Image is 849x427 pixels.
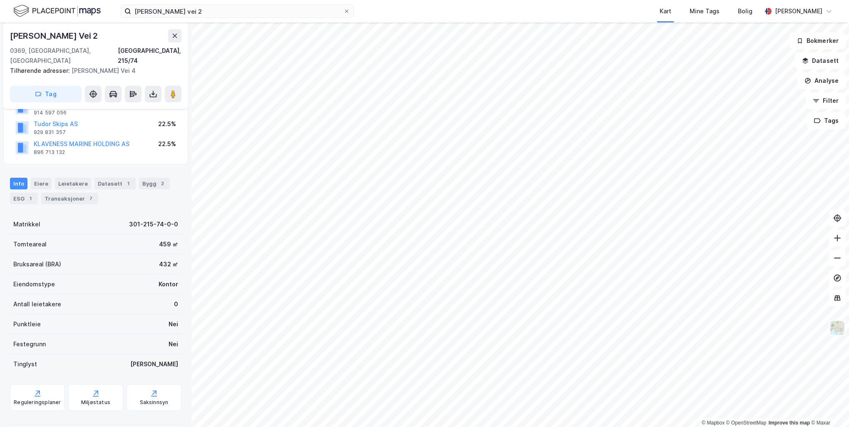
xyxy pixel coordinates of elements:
div: Miljøstatus [81,399,110,406]
a: Improve this map [769,420,810,426]
div: Festegrunn [13,339,46,349]
div: 459 ㎡ [159,239,178,249]
span: Tilhørende adresser: [10,67,72,74]
div: 0369, [GEOGRAPHIC_DATA], [GEOGRAPHIC_DATA] [10,46,118,66]
div: Nei [169,339,178,349]
a: Mapbox [702,420,725,426]
div: 301-215-74-0-0 [129,219,178,229]
div: 896 713 132 [34,149,65,156]
div: 914 597 056 [34,109,67,116]
iframe: Chat Widget [807,387,849,427]
div: Bolig [738,6,752,16]
button: Tags [807,112,846,129]
button: Tag [10,86,82,102]
div: Eiendomstype [13,279,55,289]
button: Filter [806,92,846,109]
div: Tomteareal [13,239,47,249]
div: ESG [10,193,38,204]
div: 0 [174,299,178,309]
div: 22.5% [158,139,176,149]
div: Antall leietakere [13,299,61,309]
div: Bruksareal (BRA) [13,259,61,269]
div: Tinglyst [13,359,37,369]
div: Datasett [94,178,136,189]
div: Leietakere [55,178,91,189]
div: [GEOGRAPHIC_DATA], 215/74 [118,46,181,66]
div: Matrikkel [13,219,40,229]
div: 2 [158,179,166,188]
div: [PERSON_NAME] [130,359,178,369]
a: OpenStreetMap [726,420,767,426]
div: Transaksjoner [41,193,98,204]
div: 1 [26,194,35,203]
div: 929 831 357 [34,129,66,136]
button: Analyse [797,72,846,89]
div: 7 [87,194,95,203]
div: Mine Tags [690,6,720,16]
div: 1 [124,179,132,188]
div: 22.5% [158,119,176,129]
div: Nei [169,319,178,329]
div: [PERSON_NAME] Vei 4 [10,66,175,76]
div: Kart [660,6,671,16]
img: logo.f888ab2527a4732fd821a326f86c7f29.svg [13,4,101,18]
div: Eiere [31,178,52,189]
input: Søk på adresse, matrikkel, gårdeiere, leietakere eller personer [131,5,343,17]
img: Z [829,320,845,336]
div: Kontor [159,279,178,289]
div: [PERSON_NAME] Vei 2 [10,29,99,42]
div: [PERSON_NAME] [775,6,822,16]
div: Saksinnsyn [140,399,169,406]
button: Bokmerker [789,32,846,49]
div: Bygg [139,178,170,189]
div: Reguleringsplaner [14,399,61,406]
div: Punktleie [13,319,41,329]
button: Datasett [795,52,846,69]
div: 432 ㎡ [159,259,178,269]
div: Info [10,178,27,189]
